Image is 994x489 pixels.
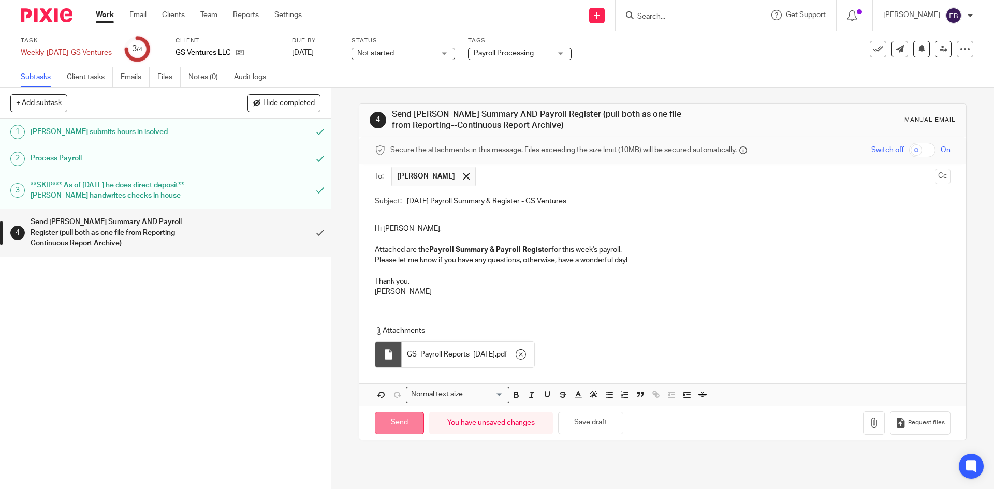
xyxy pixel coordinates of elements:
div: You have unsaved changes [429,412,553,434]
p: GS Ventures LLC [176,48,231,58]
img: Pixie [21,8,72,22]
div: Weekly-Friday-GS Ventures [21,48,112,58]
span: Switch off [871,145,904,155]
h1: Send [PERSON_NAME] Summary AND Payroll Register (pull both as one file from Reporting--Continuous... [392,109,685,131]
p: [PERSON_NAME] [883,10,940,20]
p: Hi [PERSON_NAME], [375,224,950,234]
input: Send [375,412,424,434]
label: Due by [292,37,339,45]
span: Normal text size [408,389,465,400]
h1: **SKIP*** As of [DATE] he does direct deposit** [PERSON_NAME] handwrites checks in house [31,177,210,204]
button: Cc [935,169,951,184]
span: Secure the attachments in this message. Files exceeding the size limit (10MB) will be secured aut... [390,145,737,155]
p: Attachments [375,325,931,336]
a: Email [129,10,147,20]
small: /4 [137,47,142,52]
div: 3 [132,43,142,55]
h1: [PERSON_NAME] submits hours in isolved [31,124,210,140]
a: Emails [121,67,150,87]
a: Audit logs [234,67,274,87]
button: Hide completed [247,94,320,112]
a: Work [96,10,114,20]
a: Clients [162,10,185,20]
h1: Process Payroll [31,151,210,166]
img: svg%3E [945,7,962,24]
div: 1 [10,125,25,139]
p: Attached are the for this week's payroll. [375,245,950,255]
span: [DATE] [292,49,314,56]
label: Subject: [375,196,402,206]
div: 2 [10,152,25,166]
a: Notes (0) [188,67,226,87]
div: 4 [370,112,386,128]
div: Manual email [904,116,956,124]
div: Weekly-[DATE]-GS Ventures [21,48,112,58]
label: Tags [468,37,572,45]
strong: Payroll Summary & Payroll Register [429,246,551,254]
label: Status [352,37,455,45]
span: Request files [908,419,945,427]
a: Settings [274,10,302,20]
span: On [941,145,951,155]
span: GS_Payroll Reports_[DATE] [407,349,495,360]
div: . [402,342,534,367]
span: Payroll Processing [474,50,534,57]
label: Client [176,37,279,45]
h1: Send [PERSON_NAME] Summary AND Payroll Register (pull both as one file from Reporting--Continuous... [31,214,210,251]
label: To: [375,171,386,182]
input: Search [636,12,729,22]
span: Not started [357,50,394,57]
label: Task [21,37,112,45]
p: Please let me know if you have any questions, otherwise, have a wonderful day! [375,255,950,265]
span: pdf [496,349,507,360]
a: Reports [233,10,259,20]
input: Search for option [466,389,503,400]
div: 4 [10,226,25,240]
a: Files [157,67,181,87]
button: + Add subtask [10,94,67,112]
span: [PERSON_NAME] [397,171,455,182]
a: Team [200,10,217,20]
a: Subtasks [21,67,59,87]
p: Thank you, [375,276,950,287]
p: [PERSON_NAME] [375,287,950,297]
div: Search for option [406,387,509,403]
button: Save draft [558,412,623,434]
button: Request files [890,411,950,435]
span: Get Support [786,11,826,19]
div: 3 [10,183,25,198]
a: Client tasks [67,67,113,87]
span: Hide completed [263,99,315,108]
